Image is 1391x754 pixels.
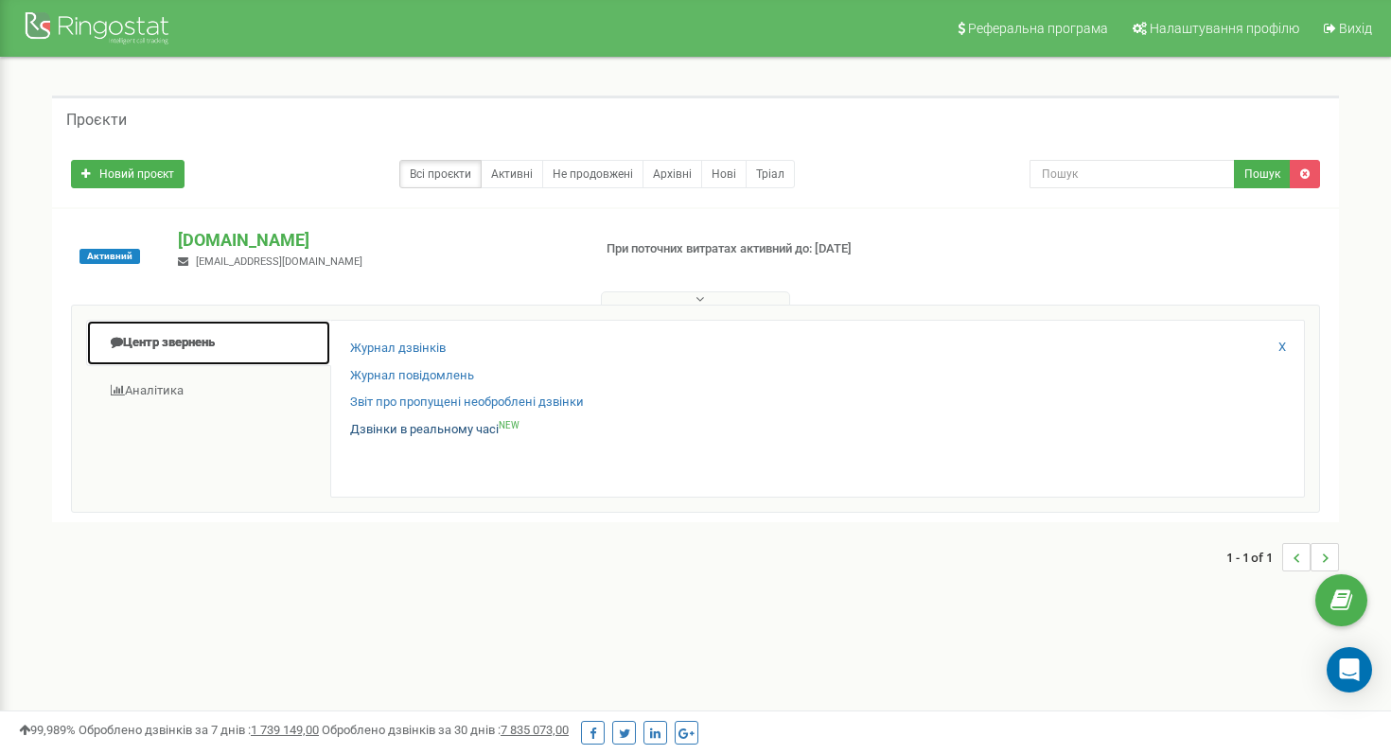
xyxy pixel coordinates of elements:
u: 1 739 149,00 [251,723,319,737]
a: Центр звернень [86,320,331,366]
a: Аналiтика [86,368,331,414]
span: 99,989% [19,723,76,737]
a: Журнал дзвінків [350,340,446,358]
a: Активні [481,160,543,188]
a: Дзвінки в реальному часіNEW [350,421,519,439]
span: Оброблено дзвінків за 30 днів : [322,723,569,737]
span: Вихід [1339,21,1372,36]
span: [EMAIL_ADDRESS][DOMAIN_NAME] [196,255,362,268]
p: При поточних витратах активний до: [DATE] [607,240,898,258]
a: Новий проєкт [71,160,185,188]
h5: Проєкти [66,112,127,129]
span: Активний [79,249,140,264]
u: 7 835 073,00 [501,723,569,737]
span: Оброблено дзвінків за 7 днів : [79,723,319,737]
a: Всі проєкти [399,160,482,188]
button: Пошук [1234,160,1291,188]
sup: NEW [499,420,519,430]
a: X [1278,339,1286,357]
span: 1 - 1 of 1 [1226,543,1282,571]
input: Пошук [1030,160,1236,188]
p: [DOMAIN_NAME] [178,228,575,253]
span: Реферальна програма [968,21,1108,36]
a: Не продовжені [542,160,643,188]
span: Налаштування профілю [1150,21,1299,36]
a: Журнал повідомлень [350,367,474,385]
a: Тріал [746,160,795,188]
a: Нові [701,160,747,188]
nav: ... [1226,524,1339,590]
div: Open Intercom Messenger [1327,647,1372,693]
a: Звіт про пропущені необроблені дзвінки [350,394,584,412]
a: Архівні [643,160,702,188]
